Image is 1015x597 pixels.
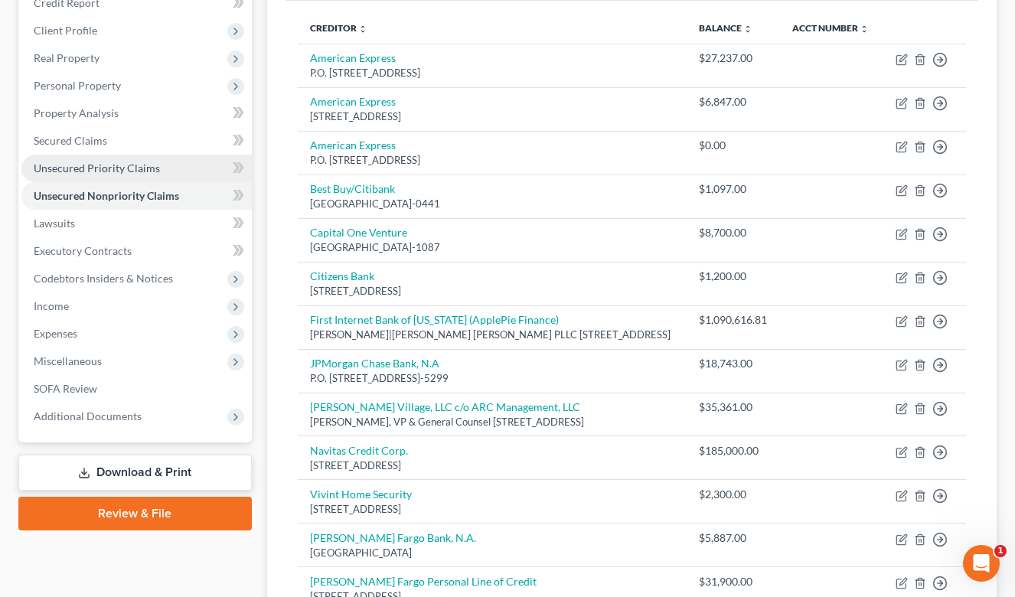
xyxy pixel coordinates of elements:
a: JPMorgan Chase Bank, N.A [310,357,439,370]
div: $1,090,616.81 [699,312,768,328]
div: [STREET_ADDRESS] [310,458,675,473]
span: SOFA Review [34,382,97,395]
span: Executory Contracts [34,244,132,257]
div: $8,700.00 [699,225,768,240]
a: American Express [310,95,396,108]
span: Income [34,299,69,312]
div: [GEOGRAPHIC_DATA]-1087 [310,240,675,255]
i: unfold_more [860,24,869,34]
span: Real Property [34,51,100,64]
span: Unsecured Priority Claims [34,161,160,175]
a: Capital One Venture [310,226,407,239]
div: $18,743.00 [699,356,768,371]
a: [PERSON_NAME] Village, LLC c/o ARC Management, LLC [310,400,580,413]
div: [STREET_ADDRESS] [310,502,675,517]
div: $31,900.00 [699,574,768,589]
div: $35,361.00 [699,400,768,415]
span: Miscellaneous [34,354,102,367]
a: American Express [310,51,396,64]
div: $0.00 [699,138,768,153]
span: 1 [994,545,1007,557]
div: [PERSON_NAME]|[PERSON_NAME] [PERSON_NAME] PLLC [STREET_ADDRESS] [310,328,675,342]
div: [GEOGRAPHIC_DATA]-0441 [310,197,675,211]
a: Download & Print [18,455,252,491]
a: First Internet Bank of [US_STATE] (ApplePie Finance) [310,313,559,326]
a: American Express [310,139,396,152]
div: $6,847.00 [699,94,768,109]
a: Vivint Home Security [310,488,412,501]
a: Unsecured Nonpriority Claims [21,182,252,210]
a: Navitas Credit Corp. [310,444,408,457]
a: Lawsuits [21,210,252,237]
a: Citizens Bank [310,269,374,282]
div: $27,237.00 [699,51,768,66]
i: unfold_more [743,24,752,34]
div: [STREET_ADDRESS] [310,109,675,124]
span: Codebtors Insiders & Notices [34,272,173,285]
a: Unsecured Priority Claims [21,155,252,182]
div: P.O. [STREET_ADDRESS] [310,153,675,168]
span: Personal Property [34,79,121,92]
a: Balance unfold_more [699,22,752,34]
a: Acct Number unfold_more [792,22,869,34]
div: $185,000.00 [699,443,768,458]
a: Executory Contracts [21,237,252,265]
div: P.O. [STREET_ADDRESS] [310,66,675,80]
span: Secured Claims [34,134,107,147]
span: Expenses [34,327,77,340]
span: Client Profile [34,24,97,37]
div: [PERSON_NAME], VP & General Counsel [STREET_ADDRESS] [310,415,675,429]
div: $2,300.00 [699,487,768,502]
iframe: Intercom live chat [963,545,1000,582]
a: [PERSON_NAME] Fargo Personal Line of Credit [310,575,537,588]
a: Review & File [18,497,252,530]
a: Property Analysis [21,99,252,127]
i: unfold_more [358,24,367,34]
div: [GEOGRAPHIC_DATA] [310,546,675,560]
a: Best Buy/Citibank [310,182,395,195]
span: Property Analysis [34,106,119,119]
a: [PERSON_NAME] Fargo Bank, N.A. [310,531,476,544]
div: $5,887.00 [699,530,768,546]
div: [STREET_ADDRESS] [310,284,675,298]
a: Creditor unfold_more [310,22,367,34]
span: Additional Documents [34,409,142,422]
div: $1,097.00 [699,181,768,197]
span: Unsecured Nonpriority Claims [34,189,179,202]
a: SOFA Review [21,375,252,403]
span: Lawsuits [34,217,75,230]
div: $1,200.00 [699,269,768,284]
a: Secured Claims [21,127,252,155]
div: P.O. [STREET_ADDRESS]-5299 [310,371,675,386]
